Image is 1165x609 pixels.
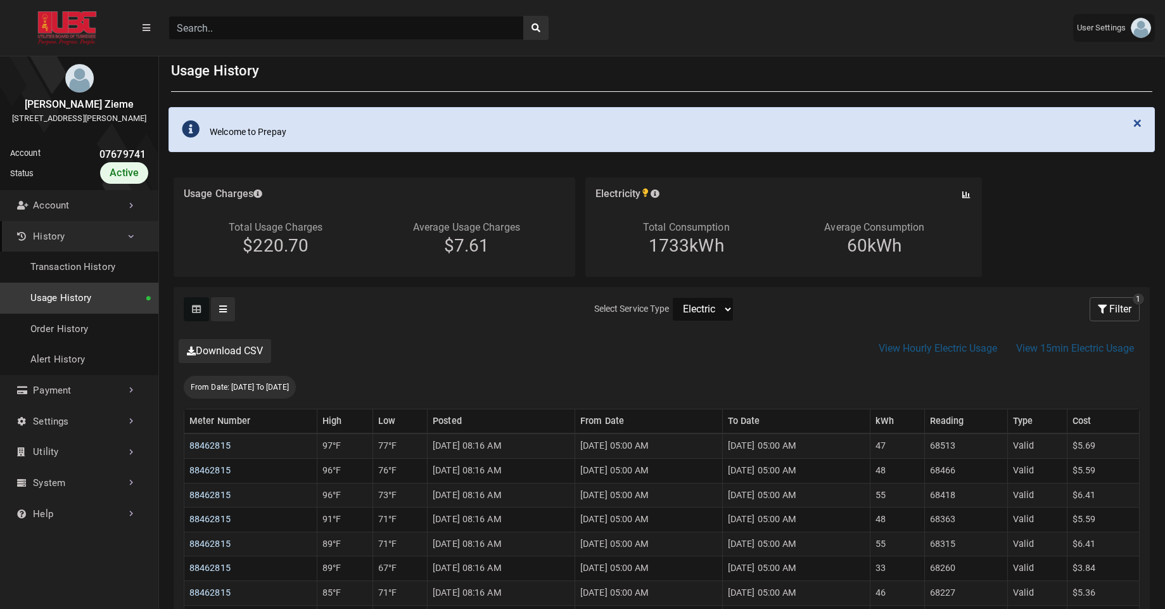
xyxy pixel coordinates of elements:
img: ALTSK Logo [10,11,124,45]
td: 71°F [373,508,428,532]
button: View 15min Electric Usage [1008,337,1142,361]
p: Average Consumption [777,220,972,235]
td: 76°F [373,459,428,484]
a: 88462815 [189,514,231,525]
td: 47 [870,433,924,458]
td: [DATE] 05:00 AM [575,433,723,458]
td: [DATE] 05:00 AM [722,483,870,508]
td: [DATE] 05:00 AM [722,459,870,484]
div: Status [10,167,34,179]
td: Valid [1007,459,1067,484]
a: 88462815 [189,490,231,501]
td: 48 [870,459,924,484]
td: Valid [1007,433,1067,458]
th: Reading [924,409,1007,433]
td: [DATE] 05:00 AM [575,581,723,606]
td: 68466 [924,459,1007,484]
th: From Date [575,409,723,433]
td: [DATE] 05:00 AM [575,459,723,484]
div: Active [100,162,148,184]
td: $5.69 [1067,433,1139,458]
button: Filter [1090,297,1140,321]
td: [DATE] 05:00 AM [722,581,870,606]
td: [DATE] 08:16 AM [428,581,575,606]
p: $220.70 [184,235,367,257]
td: 91°F [317,508,373,532]
button: Chart for Electricity [960,189,972,200]
a: 88462815 [189,465,231,476]
td: $6.41 [1067,532,1139,556]
span: kWh [867,235,901,256]
td: 96°F [317,483,373,508]
h2: Usage Charges [184,188,253,200]
button: search [523,16,549,40]
div: [PERSON_NAME] Zieme [10,97,148,112]
span: [DATE] To [DATE] [231,383,289,392]
span: From Date: [191,383,229,392]
th: Cost [1067,409,1139,433]
a: 88462815 [189,440,231,451]
td: 67°F [373,556,428,581]
td: 89°F [317,532,373,556]
label: Select Service Type [592,300,672,318]
td: Valid [1007,483,1067,508]
th: Type [1007,409,1067,433]
button: Close [1121,108,1154,138]
td: [DATE] 05:00 AM [575,556,723,581]
td: [DATE] 05:00 AM [575,532,723,556]
p: Total Consumption [595,220,777,235]
td: [DATE] 05:00 AM [722,556,870,581]
a: 88462815 [189,587,231,598]
p: 1733 [595,235,777,257]
td: Valid [1007,532,1067,556]
td: [DATE] 05:00 AM [575,483,723,508]
p: $7.61 [367,235,565,257]
h2: Electricity [595,188,651,200]
p: 60 [777,235,972,257]
td: [DATE] 08:16 AM [428,459,575,484]
p: Average Usage Charges [367,220,565,235]
span: kWh [689,235,723,256]
td: 71°F [373,532,428,556]
td: 48 [870,508,924,532]
td: Valid [1007,581,1067,606]
td: [DATE] 08:16 AM [428,532,575,556]
td: 89°F [317,556,373,581]
a: 88462815 [189,539,231,549]
a: User Settings [1073,14,1155,42]
input: Search [169,16,524,40]
td: [DATE] 08:16 AM [428,483,575,508]
td: 68260 [924,556,1007,581]
td: $5.36 [1067,581,1139,606]
td: 68315 [924,532,1007,556]
button: View Hourly Electric Usage [870,337,1005,361]
td: [DATE] 08:16 AM [428,508,575,532]
td: [DATE] 08:16 AM [428,556,575,581]
td: [DATE] 05:00 AM [722,433,870,458]
td: 55 [870,532,924,556]
td: 71°F [373,581,428,606]
button: Menu [134,16,158,39]
th: Low [373,409,428,433]
th: kWh [870,409,924,433]
td: 97°F [317,433,373,458]
td: $5.59 [1067,459,1139,484]
h1: Usage History [171,60,259,81]
th: High [317,409,373,433]
p: Total Usage Charges [184,220,367,235]
td: 85°F [317,581,373,606]
td: $5.59 [1067,508,1139,532]
td: [DATE] 05:00 AM [722,508,870,532]
td: 55 [870,483,924,508]
td: 68363 [924,508,1007,532]
div: Welcome to Prepay [210,125,286,139]
td: $6.41 [1067,483,1139,508]
td: 96°F [317,459,373,484]
td: 46 [870,581,924,606]
td: 77°F [373,433,428,458]
td: 68418 [924,483,1007,508]
th: Meter Number [184,409,317,433]
span: × [1133,114,1142,132]
td: 68513 [924,433,1007,458]
div: 07679741 [41,147,148,162]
